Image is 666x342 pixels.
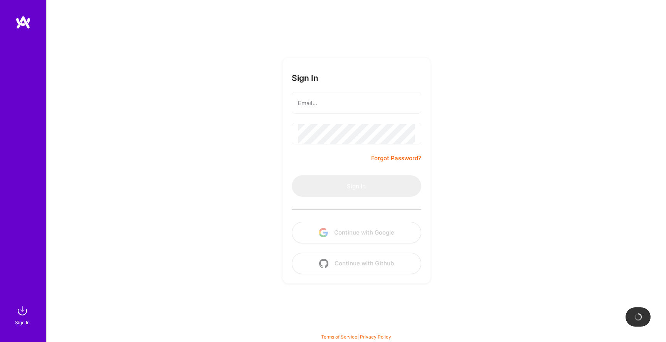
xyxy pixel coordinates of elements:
span: | [321,334,391,340]
a: Forgot Password? [371,154,421,163]
a: sign inSign In [16,303,30,327]
input: Email... [298,93,415,113]
img: sign in [15,303,30,319]
div: © 2025 ATeams Inc., All rights reserved. [46,319,666,338]
button: Sign In [292,175,421,197]
a: Privacy Policy [360,334,391,340]
button: Continue with Github [292,253,421,274]
img: icon [319,228,328,237]
button: Continue with Google [292,222,421,243]
img: logo [15,15,31,29]
h3: Sign In [292,73,318,83]
img: loading [634,313,642,321]
a: Terms of Service [321,334,357,340]
img: icon [319,259,328,268]
div: Sign In [15,319,30,327]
